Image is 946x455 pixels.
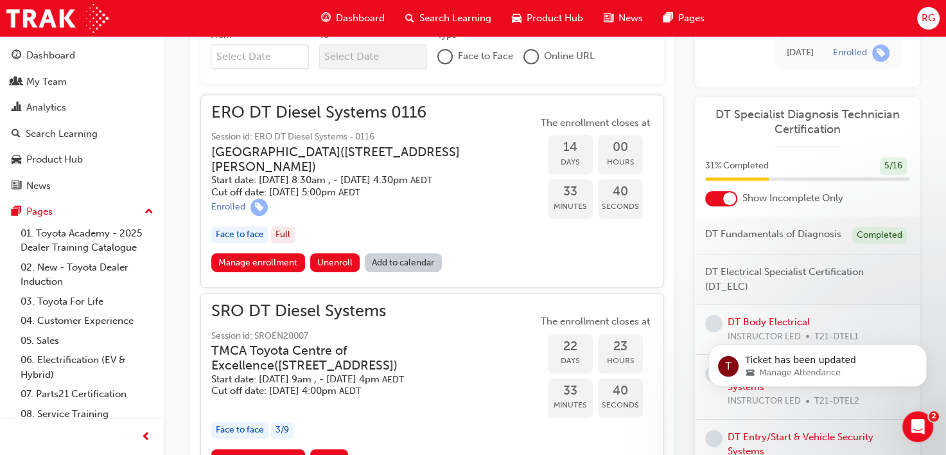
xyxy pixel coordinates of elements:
button: ERO DT Diesel Systems 0116Session id: ERO DT Diesel Systems - 0116[GEOGRAPHIC_DATA]([STREET_ADDRE... [211,105,653,277]
div: • [DATE] [67,248,103,262]
a: 06. Electrification (EV & Hybrid) [15,350,159,384]
div: Trak [46,58,64,71]
button: Messages [85,337,171,388]
a: car-iconProduct Hub [502,5,593,31]
a: 05. Sales [15,331,159,351]
h5: Cut off date: [DATE] 4:00pm [211,385,517,397]
span: Australian Eastern Daylight Time AEDT [410,175,432,186]
span: 33 [548,384,593,398]
span: Looking to enrol in a session? Remember to keep an eye on the session location or region Or searc... [46,46,674,56]
input: From [211,44,309,69]
div: Analytics [26,100,66,115]
div: Pages [26,204,53,219]
img: Trak [6,4,109,33]
span: pages-icon [663,10,673,26]
div: Profile image for Trak [15,45,40,71]
a: 07. Parts21 Certification [15,384,159,404]
div: Face to face [211,226,268,244]
span: Australian Eastern Daylight Time AEDT [339,386,361,397]
h5: Start date: [DATE] 9am , - [DATE] 4pm [211,373,517,386]
span: ERO DT Diesel Systems 0116 [211,105,538,120]
span: Australian Eastern Daylight Time AEDT [382,374,404,385]
span: car-icon [512,10,521,26]
a: 02. New - Toyota Dealer Induction [15,258,159,292]
div: News [26,179,51,193]
span: pages-icon [12,206,21,218]
span: up-icon [145,204,153,220]
div: Profile image for Trak [15,140,40,166]
div: Trak [46,296,64,309]
span: Australian Eastern Daylight Time AEDT [338,187,360,198]
button: Send us a message [59,274,198,300]
div: Search Learning [26,127,98,141]
span: Days [548,155,593,170]
div: Trak [46,201,64,214]
span: 40 [598,184,643,199]
div: • [DATE] [83,105,119,119]
div: Trak [46,153,64,166]
span: learningRecordVerb_NONE-icon [705,315,723,332]
span: Looking to enrol in a session? Remember to keep an eye on the session location or region Or searc... [46,188,601,199]
span: learningRecordVerb_ENROLL-icon [872,44,889,62]
span: Days [548,353,593,368]
button: Unenroll [310,253,360,272]
span: Seconds [598,398,643,413]
div: Close [225,5,249,28]
a: news-iconNews [593,5,653,31]
span: Product Hub [527,11,583,26]
h1: Messages [95,6,164,28]
a: Search Learning [5,122,159,146]
span: Looking to enrol in a session? Remember to keep an eye on the session location or region Or searc... [46,236,601,246]
a: 01. Toyota Academy - 2025 Dealer Training Catalogue [15,224,159,258]
a: guage-iconDashboard [311,5,395,31]
span: Dashboard [336,11,385,26]
span: RG [922,11,935,26]
button: Tickets [171,337,257,388]
div: Profile image for Trak [15,330,40,356]
button: Pages [5,200,159,224]
span: SRO DT Diesel Systems [211,304,538,319]
div: Face to face [211,422,268,439]
div: • [DATE] [67,58,103,71]
span: Hours [598,155,643,170]
span: prev-icon [141,429,151,445]
span: Face to Face [458,49,513,64]
a: Product Hub [5,148,159,172]
a: pages-iconPages [653,5,715,31]
span: search-icon [405,10,414,26]
a: 04. Customer Experience [15,311,159,331]
span: Hours [598,353,643,368]
div: 3 / 9 [271,422,293,439]
a: DT Body Electrical [728,316,810,328]
div: My Team [26,75,67,89]
span: Minutes [548,199,593,214]
div: Enrolled [211,201,245,213]
a: 03. Toyota For Life [15,292,159,312]
a: Manage enrollment [211,253,305,272]
span: Home [30,369,56,378]
div: • [DATE] [67,153,103,166]
div: Profile image for Training [15,93,40,118]
div: Profile image for Trak [15,188,40,213]
span: Show Incomplete Only [742,191,843,206]
div: Dashboard [26,48,75,63]
span: Welcome to the new Upcoming Sessions page! Interact with sessions on the calendar to view your te... [46,283,692,294]
span: Messages [103,369,153,378]
div: Training [46,105,81,119]
span: DT Fundamentals of Diagnosis [705,227,841,242]
a: My Team [5,70,159,94]
div: Product Hub [26,152,83,167]
a: DT Specialist Diagnosis Technician Certification [705,107,909,136]
span: people-icon [12,76,21,88]
span: chart-icon [12,102,21,114]
h5: Cut off date: [DATE] 5:00pm [211,186,517,199]
span: Minutes [548,398,593,413]
span: The enrollment closes at [538,314,653,329]
span: 40 [598,384,643,398]
span: news-icon [604,10,613,26]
